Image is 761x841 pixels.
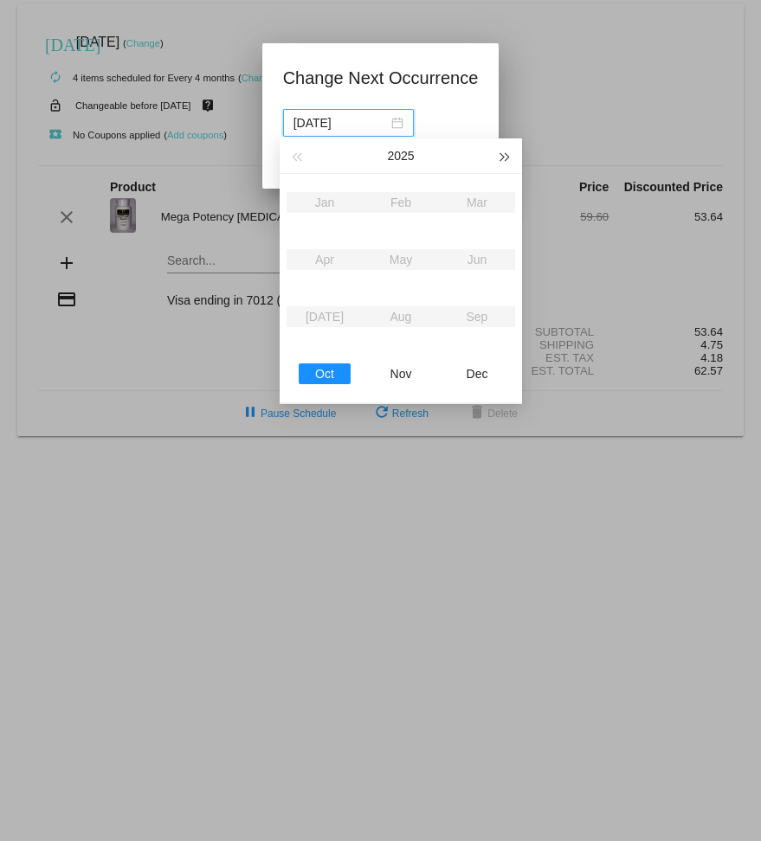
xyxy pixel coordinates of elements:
[496,138,515,173] button: Next year (Control + right)
[287,345,363,402] td: Oct
[387,138,414,173] button: 2025
[363,345,439,402] td: Nov
[299,363,351,384] div: Oct
[439,345,515,402] td: Dec
[283,64,479,92] h1: Change Next Occurrence
[287,138,306,173] button: Last year (Control + left)
[375,363,427,384] div: Nov
[451,363,503,384] div: Dec
[293,113,388,132] input: Select date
